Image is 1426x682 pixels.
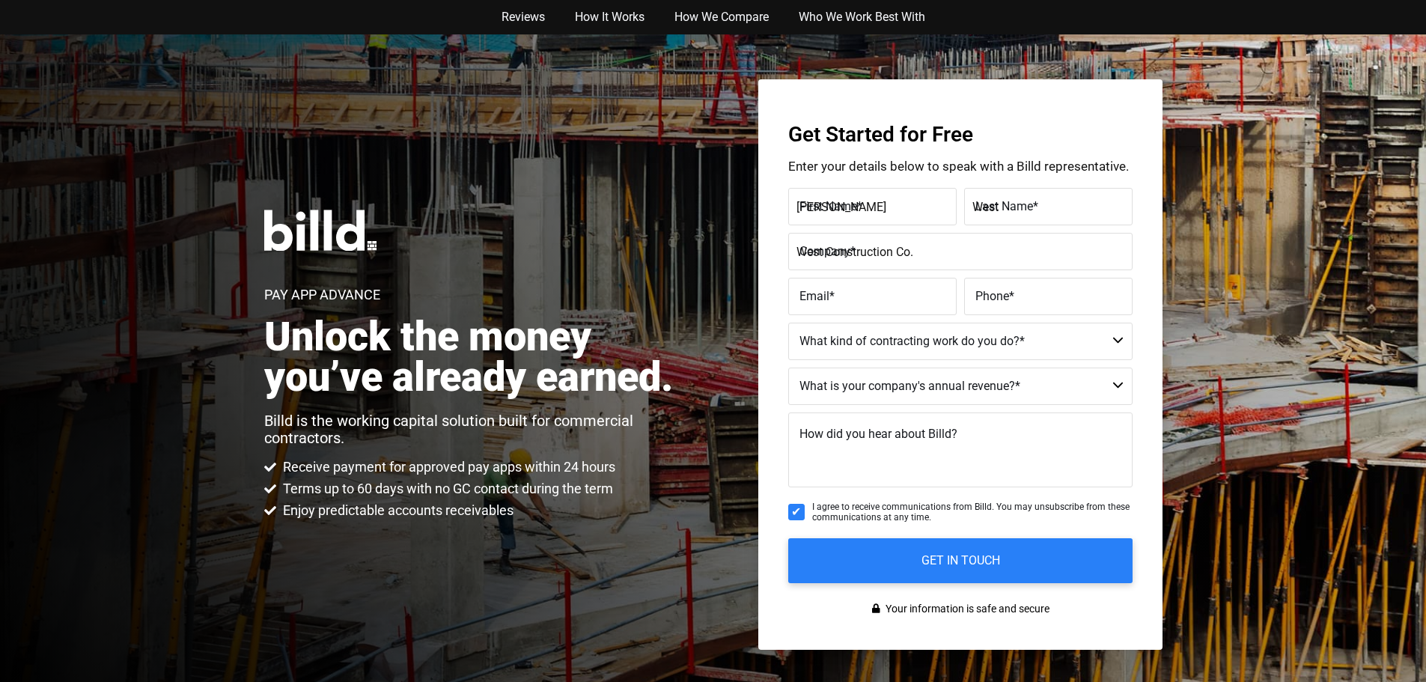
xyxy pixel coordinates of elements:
span: How did you hear about Billd? [799,427,957,441]
span: Phone [975,289,1009,303]
span: Terms up to 60 days with no GC contact during the term [279,480,613,498]
span: I agree to receive communications from Billd. You may unsubscribe from these communications at an... [812,502,1133,523]
span: Your information is safe and secure [882,598,1049,620]
p: Billd is the working capital solution built for commercial contractors. [264,412,689,447]
input: I agree to receive communications from Billd. You may unsubscribe from these communications at an... [788,504,805,520]
span: Company [799,244,850,258]
span: Receive payment for approved pay apps within 24 hours [279,458,615,476]
span: First Name [799,199,857,213]
span: Last Name [975,199,1033,213]
p: Enter your details below to speak with a Billd representative. [788,160,1133,173]
input: GET IN TOUCH [788,538,1133,583]
h1: Pay App Advance [264,288,380,302]
span: Enjoy predictable accounts receivables [279,502,514,520]
span: Email [799,289,829,303]
h3: Get Started for Free [788,124,1133,145]
h2: Unlock the money you’ve already earned. [264,317,689,398]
